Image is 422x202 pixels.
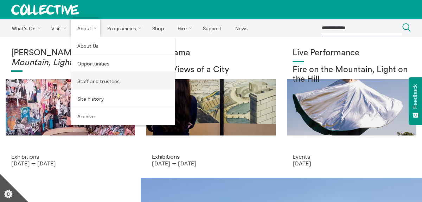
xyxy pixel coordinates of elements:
p: Events [293,153,411,160]
p: Exhibitions [11,153,129,160]
p: [DATE] — [DATE] [11,160,129,166]
a: Hire [172,19,196,37]
h1: Panorama [152,48,270,58]
h1: [PERSON_NAME]: [11,48,129,68]
h2: New Views of a City [152,65,270,75]
a: Programmes [101,19,145,37]
p: [DATE] — [DATE] [152,160,270,166]
button: Feedback - Show survey [409,77,422,125]
a: What's On [6,19,44,37]
h1: Live Performance [293,48,411,58]
a: About Us [71,37,175,55]
a: News [229,19,254,37]
a: About [71,19,100,37]
span: Feedback [412,84,418,109]
a: Support [197,19,228,37]
a: Collective Panorama June 2025 small file 8 Panorama New Views of a City Exhibitions [DATE] — [DATE] [141,37,281,178]
a: Staff and trustees [71,72,175,90]
a: Site history [71,90,175,107]
a: Visit [45,19,70,37]
a: Photo: Eoin Carey Live Performance Fire on the Mountain, Light on the Hill Events [DATE] [281,37,422,178]
a: Archive [71,107,175,125]
p: [DATE] [293,160,411,166]
a: Shop [146,19,170,37]
p: Exhibitions [152,153,270,160]
h2: Fire on the Mountain, Light on the Hill [293,65,411,84]
a: Opportunities [71,55,175,72]
em: Fire on the Mountain, Light on the Hill [11,49,122,67]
